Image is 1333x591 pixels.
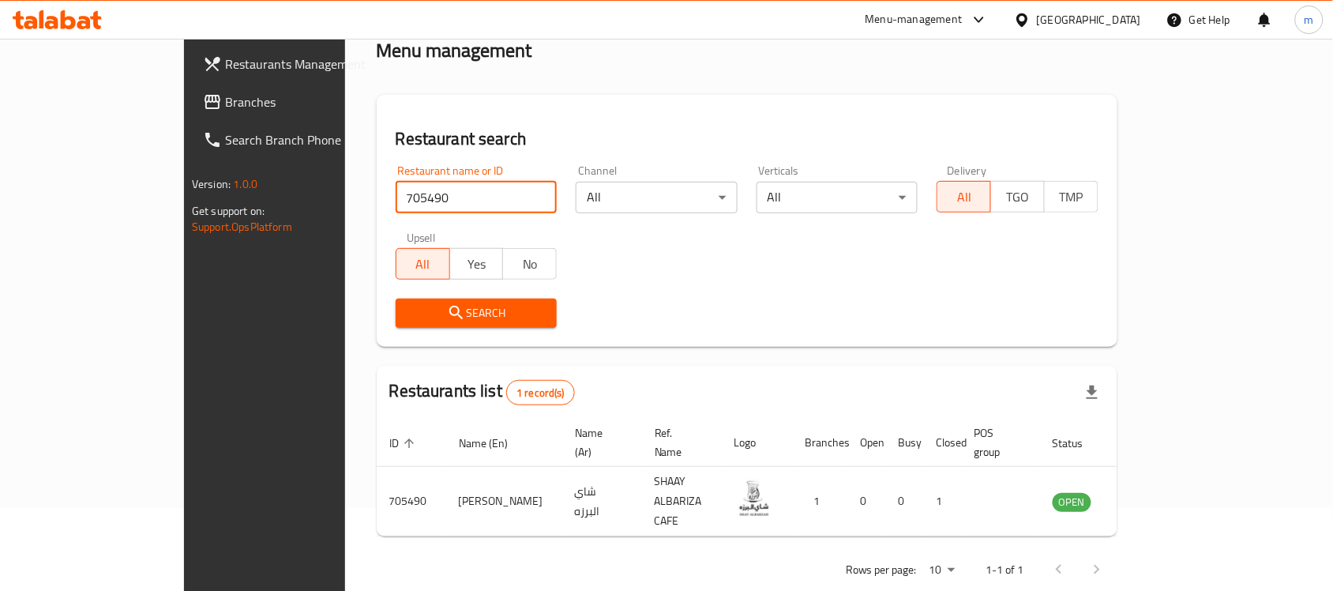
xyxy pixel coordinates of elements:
a: Search Branch Phone [190,121,407,159]
th: Branches [793,419,848,467]
a: Support.OpsPlatform [192,216,292,237]
td: [PERSON_NAME] [446,467,562,536]
span: OPEN [1053,493,1091,511]
span: ID [389,434,419,453]
span: 1.0.0 [233,174,257,194]
label: Upsell [407,232,436,243]
td: 0 [848,467,886,536]
img: SHAY ALBARZAH [734,479,774,518]
span: All [403,253,444,276]
h2: Restaurants list [389,379,575,405]
h2: Menu management [377,38,532,63]
span: Search [408,303,545,323]
span: Name (En) [459,434,528,453]
span: TMP [1051,186,1092,209]
div: All [757,182,918,213]
table: enhanced table [377,419,1177,536]
button: TGO [990,181,1045,213]
div: Total records count [506,380,575,405]
button: Yes [449,248,504,280]
a: Branches [190,83,407,121]
span: Search Branch Phone [225,130,394,149]
td: 0 [886,467,924,536]
span: Yes [456,253,498,276]
input: Search for restaurant name or ID.. [396,182,558,213]
p: 1-1 of 1 [986,560,1024,580]
td: 705490 [377,467,446,536]
span: 1 record(s) [507,386,574,401]
span: POS group [974,423,1021,461]
td: 1 [793,467,848,536]
label: Delivery [948,165,987,176]
button: All [396,248,450,280]
td: SHAAY ALBARIZA CAFE [642,467,722,536]
span: m [1305,11,1314,28]
div: Rows per page: [923,559,961,582]
span: Get support on: [192,201,265,221]
span: No [509,253,550,276]
th: Closed [924,419,962,467]
span: Ref. Name [655,423,703,461]
span: TGO [997,186,1038,209]
td: شاي البرزه [562,467,642,536]
span: Name (Ar) [575,423,623,461]
button: Search [396,299,558,328]
div: OPEN [1053,493,1091,512]
span: Restaurants Management [225,55,394,73]
p: Rows per page: [846,560,917,580]
button: No [502,248,557,280]
span: All [944,186,985,209]
td: 1 [924,467,962,536]
button: TMP [1044,181,1098,213]
th: Logo [722,419,793,467]
span: Status [1053,434,1104,453]
div: Menu-management [866,10,963,29]
span: Branches [225,92,394,111]
th: Open [848,419,886,467]
th: Busy [886,419,924,467]
button: All [937,181,991,213]
a: Restaurants Management [190,45,407,83]
div: Export file [1073,374,1111,412]
div: [GEOGRAPHIC_DATA] [1037,11,1141,28]
span: Version: [192,174,231,194]
div: All [576,182,738,213]
h2: Restaurant search [396,127,1098,151]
